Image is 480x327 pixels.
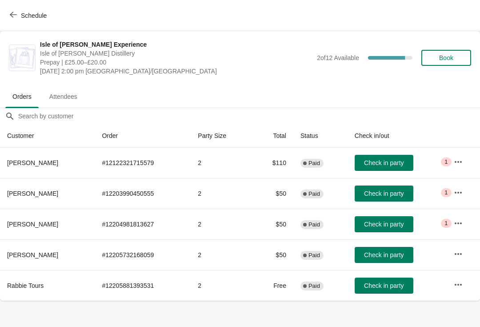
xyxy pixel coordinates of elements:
[191,270,252,301] td: 2
[364,190,404,197] span: Check in party
[308,160,320,167] span: Paid
[364,221,404,228] span: Check in party
[191,239,252,270] td: 2
[444,220,448,227] span: 1
[191,209,252,239] td: 2
[4,8,54,24] button: Schedule
[252,178,293,209] td: $50
[95,178,191,209] td: # 12203990450555
[252,209,293,239] td: $50
[18,108,480,124] input: Search by customer
[95,209,191,239] td: # 12204981813627
[252,270,293,301] td: Free
[308,221,320,228] span: Paid
[421,50,471,66] button: Book
[95,148,191,178] td: # 12122321715579
[40,40,312,49] span: Isle of [PERSON_NAME] Experience
[40,49,312,58] span: Isle of [PERSON_NAME] Distillery
[7,221,58,228] span: [PERSON_NAME]
[7,190,58,197] span: [PERSON_NAME]
[21,12,47,19] span: Schedule
[7,282,44,289] span: Rabbie Tours
[355,278,413,294] button: Check in party
[355,155,413,171] button: Check in party
[95,239,191,270] td: # 12205732168059
[7,159,58,166] span: [PERSON_NAME]
[364,159,404,166] span: Check in party
[5,89,39,105] span: Orders
[364,251,404,258] span: Check in party
[9,47,35,69] img: Isle of Harris Gin Experience
[252,124,293,148] th: Total
[355,216,413,232] button: Check in party
[317,54,359,61] span: 2 of 12 Available
[355,186,413,202] button: Check in party
[308,190,320,198] span: Paid
[364,282,404,289] span: Check in party
[191,148,252,178] td: 2
[439,54,453,61] span: Book
[40,58,312,67] span: Prepay | £25.00–£20.00
[308,252,320,259] span: Paid
[293,124,348,148] th: Status
[252,239,293,270] td: $50
[348,124,447,148] th: Check in/out
[40,67,312,76] span: [DATE] 2:00 pm [GEOGRAPHIC_DATA]/[GEOGRAPHIC_DATA]
[95,124,191,148] th: Order
[308,283,320,290] span: Paid
[355,247,413,263] button: Check in party
[95,270,191,301] td: # 12205881393531
[7,251,58,258] span: [PERSON_NAME]
[191,124,252,148] th: Party Size
[191,178,252,209] td: 2
[42,89,84,105] span: Attendees
[444,158,448,166] span: 1
[444,189,448,196] span: 1
[252,148,293,178] td: $110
